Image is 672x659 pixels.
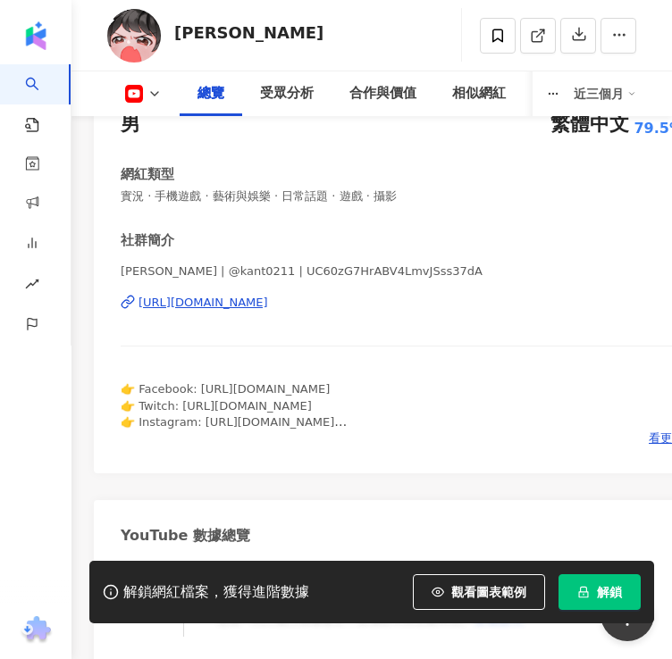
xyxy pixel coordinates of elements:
[577,586,590,598] span: lock
[121,526,250,546] div: YouTube 數據總覽
[260,83,314,104] div: 受眾分析
[121,165,174,184] div: 網紅類型
[550,111,629,138] div: 繁體中文
[559,574,641,610] button: 解鎖
[139,295,268,311] div: [URL][DOMAIN_NAME]
[174,21,323,44] div: [PERSON_NAME]
[121,111,140,138] div: 男
[25,266,39,306] span: rise
[19,616,54,645] img: chrome extension
[349,83,416,104] div: 合作與價值
[597,585,622,599] span: 解鎖
[121,231,174,250] div: 社群簡介
[123,583,309,602] div: 解鎖網紅檔案，獲得進階數據
[451,585,526,599] span: 觀看圖表範例
[197,83,224,104] div: 總覽
[413,574,545,610] button: 觀看圖表範例
[121,382,401,477] span: 👉 Facebook: [URL][DOMAIN_NAME] 👉 Twitch: [URL][DOMAIN_NAME] 👉 Instagram: [URL][DOMAIN_NAME] 👉 Dis...
[21,21,50,50] img: logo icon
[107,9,161,63] img: KOL Avatar
[574,79,636,108] div: 近三個月
[452,83,506,104] div: 相似網紅
[25,64,61,134] a: search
